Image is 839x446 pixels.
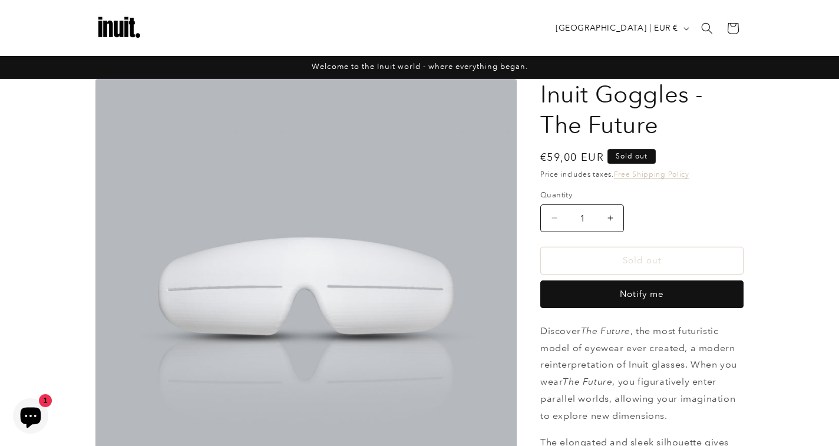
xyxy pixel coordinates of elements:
span: Sold out [607,149,656,164]
span: €59,00 EUR [540,149,604,165]
p: Discover , the most futuristic model of eyewear ever created, a modern reinterpretation of Inuit ... [540,323,744,425]
inbox-online-store-chat: Shopify online store chat [9,398,52,437]
em: The Future [563,376,612,387]
h1: Inuit Goggles - The Future [540,79,744,140]
button: Notify me [540,280,744,308]
span: Welcome to the Inuit world - where everything began. [312,62,528,71]
a: Free Shipping Policy [614,170,689,179]
label: Quantity [540,189,744,201]
button: [GEOGRAPHIC_DATA] | EUR € [549,17,694,39]
button: Sold out [540,247,744,275]
em: The Future [581,325,630,336]
div: Announcement [95,56,744,78]
img: Inuit Logo [95,5,143,52]
div: Price includes taxes. [540,169,744,180]
summary: Search [694,15,720,41]
span: [GEOGRAPHIC_DATA] | EUR € [556,22,678,34]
